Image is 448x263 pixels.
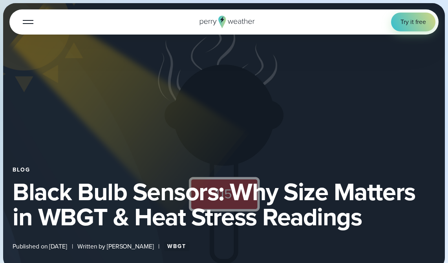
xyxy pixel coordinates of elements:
[13,242,67,251] span: Published on [DATE]
[391,13,435,31] a: Try it free
[72,242,73,251] span: |
[400,17,426,27] span: Try it free
[164,242,189,251] a: WBGT
[13,167,435,173] div: Blog
[13,179,435,229] h1: Black Bulb Sensors: Why Size Matters in WBGT & Heat Stress Readings
[77,242,154,251] span: Written by [PERSON_NAME]
[158,242,159,251] span: |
